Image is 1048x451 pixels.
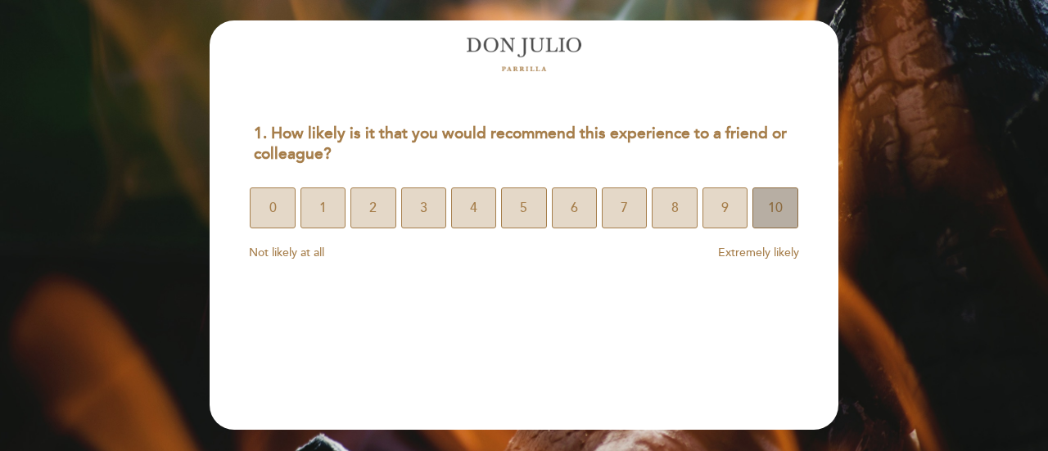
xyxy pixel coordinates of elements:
[319,185,327,231] span: 1
[300,187,346,228] button: 1
[671,185,679,231] span: 8
[571,185,578,231] span: 6
[451,187,496,228] button: 4
[652,187,697,228] button: 8
[702,187,748,228] button: 9
[602,187,647,228] button: 7
[269,185,277,231] span: 0
[470,185,477,231] span: 4
[467,37,581,71] img: header_1579727885.png
[350,187,395,228] button: 2
[241,114,806,174] div: 1. How likely is it that you would recommend this experience to a friend or colleague?
[520,185,527,231] span: 5
[552,187,597,228] button: 6
[621,185,628,231] span: 7
[401,187,446,228] button: 3
[718,246,799,259] span: Extremely likely
[768,185,783,231] span: 10
[250,187,295,228] button: 0
[420,185,427,231] span: 3
[752,187,797,228] button: 10
[501,187,546,228] button: 5
[249,246,324,259] span: Not likely at all
[721,185,729,231] span: 9
[369,185,377,231] span: 2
